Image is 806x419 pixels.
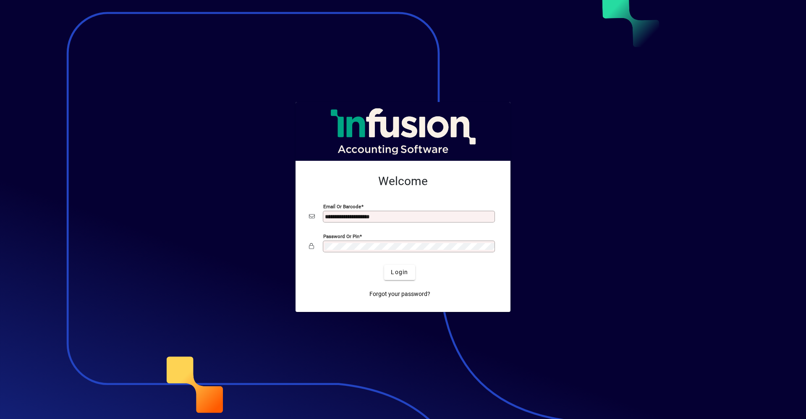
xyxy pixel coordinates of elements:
[391,268,408,277] span: Login
[309,174,497,189] h2: Welcome
[323,233,359,239] mat-label: Password or Pin
[369,290,430,299] span: Forgot your password?
[366,287,434,302] a: Forgot your password?
[323,203,361,209] mat-label: Email or Barcode
[384,265,415,280] button: Login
